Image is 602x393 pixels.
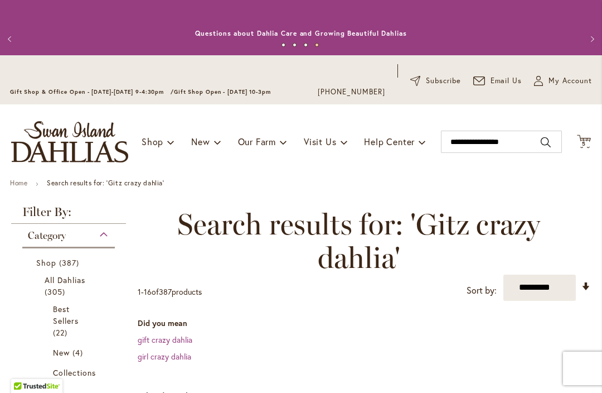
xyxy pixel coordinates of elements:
button: 4 of 4 [315,43,319,47]
span: Shop [36,257,56,268]
a: store logo [11,121,128,162]
a: Home [10,179,27,187]
span: 1 [138,286,141,297]
a: New [53,347,87,358]
a: All Dahlias [45,274,95,298]
span: All Dahlias [45,275,86,285]
span: Subscribe [426,75,461,87]
span: Gift Shop Open - [DATE] 10-3pm [174,88,271,95]
iframe: Launch Accessibility Center [8,353,40,385]
span: 387 [59,257,82,269]
span: 387 [159,286,172,297]
a: gift crazy dahlia [138,334,192,345]
span: 4 [72,347,86,358]
span: New [191,136,210,147]
a: girl crazy dahlia [138,351,191,362]
p: - of products [138,283,202,301]
span: 2 [53,378,66,390]
span: Search results for: 'Gitz crazy dahlia' [138,208,580,275]
span: Best Sellers [53,304,79,326]
a: Subscribe [410,75,461,87]
span: Visit Us [304,136,336,147]
span: Our Farm [238,136,276,147]
a: Shop [36,257,104,269]
span: Help Center [364,136,415,147]
span: 16 [144,286,152,297]
span: Category [28,229,66,242]
strong: Search results for: 'Gitz crazy dahlia' [47,179,164,187]
button: 1 of 4 [281,43,285,47]
button: 5 [577,135,591,150]
a: Email Us [473,75,522,87]
span: My Account [548,75,592,87]
span: Gift Shop & Office Open - [DATE]-[DATE] 9-4:30pm / [10,88,174,95]
dt: Did you mean [138,318,591,329]
button: 2 of 4 [293,43,297,47]
span: Email Us [491,75,522,87]
span: Collections [53,367,96,378]
a: Questions about Dahlia Care and Growing Beautiful Dahlias [195,29,406,37]
span: Shop [142,136,163,147]
strong: Filter By: [11,206,126,224]
span: 305 [45,286,68,298]
span: 22 [53,327,70,338]
button: Next [580,28,602,50]
label: Sort by: [467,280,497,301]
button: My Account [534,75,592,87]
a: Collections [53,367,87,390]
button: 3 of 4 [304,43,308,47]
span: New [53,347,70,358]
a: Best Sellers [53,303,87,338]
a: [PHONE_NUMBER] [318,87,385,98]
span: 5 [582,140,586,147]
